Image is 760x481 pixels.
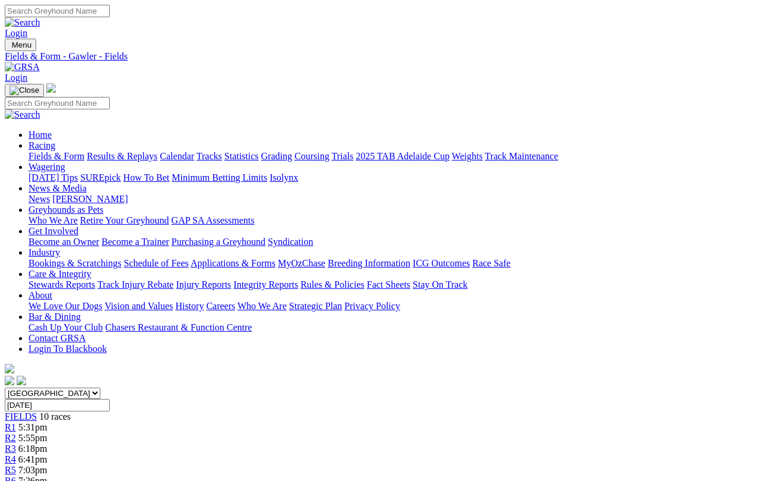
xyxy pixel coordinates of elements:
a: Cash Up Your Club [28,322,103,332]
a: FIELDS [5,411,37,422]
a: Home [28,130,52,140]
div: Racing [28,151,755,162]
a: SUREpick [80,172,121,183]
div: Industry [28,258,755,269]
a: MyOzChase [278,258,325,268]
a: Injury Reports [176,279,231,290]
span: 6:18pm [18,444,47,454]
div: About [28,301,755,312]
a: Bookings & Scratchings [28,258,121,268]
a: [PERSON_NAME] [52,194,128,204]
span: Menu [12,40,31,49]
a: About [28,290,52,300]
span: 5:31pm [18,422,47,432]
div: Wagering [28,172,755,183]
div: Bar & Dining [28,322,755,333]
a: Breeding Information [328,258,410,268]
button: Toggle navigation [5,39,36,51]
span: 5:55pm [18,433,47,443]
div: Greyhounds as Pets [28,215,755,226]
a: History [175,301,204,311]
a: News & Media [28,183,87,193]
a: Results & Replays [87,151,157,161]
a: Who We Are [28,215,78,225]
a: Wagering [28,162,65,172]
a: We Love Our Dogs [28,301,102,311]
a: News [28,194,50,204]
a: Grading [261,151,292,161]
a: Become a Trainer [102,237,169,247]
a: Stewards Reports [28,279,95,290]
img: logo-grsa-white.png [46,83,56,93]
img: twitter.svg [17,376,26,385]
div: Care & Integrity [28,279,755,290]
a: Applications & Forms [191,258,275,268]
a: R1 [5,422,16,432]
a: Calendar [160,151,194,161]
a: Schedule of Fees [123,258,188,268]
div: Get Involved [28,237,755,247]
img: Search [5,109,40,120]
a: Bar & Dining [28,312,81,322]
a: Who We Are [237,301,287,311]
a: Chasers Restaurant & Function Centre [105,322,252,332]
a: R3 [5,444,16,454]
input: Select date [5,399,110,411]
a: Strategic Plan [289,301,342,311]
a: Industry [28,247,60,257]
a: Login [5,28,27,38]
a: Coursing [294,151,330,161]
a: Race Safe [472,258,510,268]
a: Track Injury Rebate [97,279,173,290]
a: Statistics [224,151,259,161]
span: 6:41pm [18,454,47,464]
a: GAP SA Assessments [172,215,255,225]
input: Search [5,97,110,109]
a: Stay On Track [413,279,467,290]
a: Fields & Form [28,151,84,161]
img: logo-grsa-white.png [5,364,14,373]
a: R4 [5,454,16,464]
a: Login [5,73,27,83]
a: Vision and Values [104,301,173,311]
a: Care & Integrity [28,269,91,279]
a: Track Maintenance [485,151,558,161]
a: Racing [28,140,55,150]
a: Trials [331,151,353,161]
a: Privacy Policy [344,301,400,311]
div: News & Media [28,194,755,205]
a: Get Involved [28,226,78,236]
span: 10 races [39,411,71,422]
a: Greyhounds as Pets [28,205,103,215]
a: 2025 TAB Adelaide Cup [356,151,449,161]
input: Search [5,5,110,17]
a: How To Bet [123,172,170,183]
a: R2 [5,433,16,443]
a: ICG Outcomes [413,258,470,268]
a: Purchasing a Greyhound [172,237,265,247]
a: Isolynx [270,172,298,183]
a: Minimum Betting Limits [172,172,267,183]
a: Contact GRSA [28,333,85,343]
img: Search [5,17,40,28]
a: Careers [206,301,235,311]
a: Syndication [268,237,313,247]
span: 7:03pm [18,465,47,475]
a: Fields & Form - Gawler - Fields [5,51,755,62]
img: facebook.svg [5,376,14,385]
a: Login To Blackbook [28,344,107,354]
a: [DATE] Tips [28,172,78,183]
a: R5 [5,465,16,475]
a: Rules & Policies [300,279,365,290]
a: Weights [452,151,483,161]
a: Tracks [197,151,222,161]
a: Fact Sheets [367,279,410,290]
img: Close [9,86,39,95]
